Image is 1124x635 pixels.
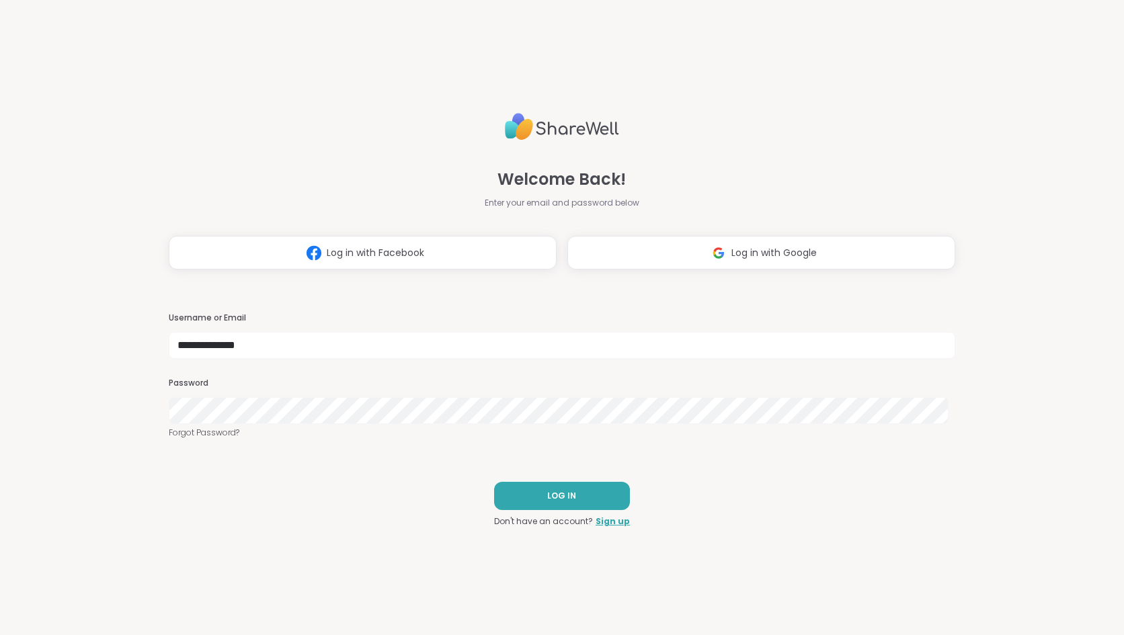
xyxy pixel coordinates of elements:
[169,236,557,269] button: Log in with Facebook
[596,515,630,527] a: Sign up
[731,246,817,260] span: Log in with Google
[505,108,619,146] img: ShareWell Logo
[169,378,955,389] h3: Password
[547,490,576,502] span: LOG IN
[327,246,424,260] span: Log in with Facebook
[485,197,639,209] span: Enter your email and password below
[301,241,327,265] img: ShareWell Logomark
[497,167,626,192] span: Welcome Back!
[169,427,955,439] a: Forgot Password?
[169,312,955,324] h3: Username or Email
[567,236,955,269] button: Log in with Google
[706,241,731,265] img: ShareWell Logomark
[494,482,630,510] button: LOG IN
[494,515,593,527] span: Don't have an account?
